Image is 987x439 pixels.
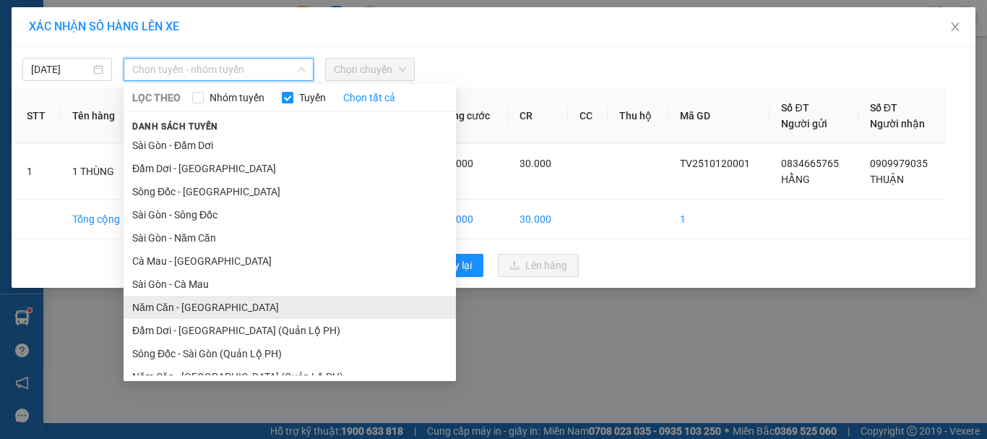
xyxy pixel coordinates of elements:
[15,88,61,144] th: STT
[441,158,473,169] span: 30.000
[430,88,508,144] th: Tổng cước
[132,90,181,106] span: LỌC THEO
[870,174,904,185] span: THUẬN
[124,180,456,203] li: Sông Đốc - [GEOGRAPHIC_DATA]
[297,65,306,74] span: down
[334,59,406,80] span: Chọn chuyến
[29,20,179,33] span: XÁC NHẬN SỐ HÀNG LÊN XE
[124,134,456,157] li: Sài Gòn - Đầm Dơi
[124,296,456,319] li: Năm Căn - [GEOGRAPHIC_DATA]
[124,365,456,388] li: Năm Căn - [GEOGRAPHIC_DATA] (Quản Lộ PH)
[608,88,668,144] th: Thu hộ
[781,118,827,129] span: Người gửi
[61,144,138,200] td: 1 THÙNG
[870,102,897,114] span: Số ĐT
[781,102,809,114] span: Số ĐT
[124,250,456,273] li: Cà Mau - [GEOGRAPHIC_DATA]
[31,61,90,77] input: 12/10/2025
[124,203,456,226] li: Sài Gòn - Sông Đốc
[498,254,579,277] button: uploadLên hàng
[568,88,608,144] th: CC
[343,90,395,106] a: Chọn tất cả
[204,90,270,106] span: Nhóm tuyến
[61,200,138,239] td: Tổng cộng
[124,120,227,133] span: Danh sách tuyến
[61,88,138,144] th: Tên hàng
[949,21,961,33] span: close
[124,157,456,180] li: Đầm Dơi - [GEOGRAPHIC_DATA]
[7,32,275,50] li: 85 [PERSON_NAME]
[870,158,928,169] span: 0909979035
[935,7,975,48] button: Close
[430,200,508,239] td: 30.000
[15,144,61,200] td: 1
[781,174,810,185] span: HẰNG
[508,88,568,144] th: CR
[781,158,839,169] span: 0834665765
[293,90,332,106] span: Tuyến
[870,118,925,129] span: Người nhận
[83,35,95,46] span: environment
[520,158,551,169] span: 30.000
[132,59,305,80] span: Chọn tuyến - nhóm tuyến
[508,200,568,239] td: 30.000
[124,342,456,365] li: Sông Đốc - Sài Gòn (Quản Lộ PH)
[7,50,275,68] li: 02839.63.63.63
[124,319,456,342] li: Đầm Dơi - [GEOGRAPHIC_DATA] (Quản Lộ PH)
[7,90,163,146] b: GỬI : Văn phòng [PERSON_NAME]
[668,200,770,239] td: 1
[680,158,750,169] span: TV2510120001
[83,9,204,27] b: [PERSON_NAME]
[124,226,456,250] li: Sài Gòn - Năm Căn
[668,88,770,144] th: Mã GD
[124,273,456,296] li: Sài Gòn - Cà Mau
[83,53,95,64] span: phone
